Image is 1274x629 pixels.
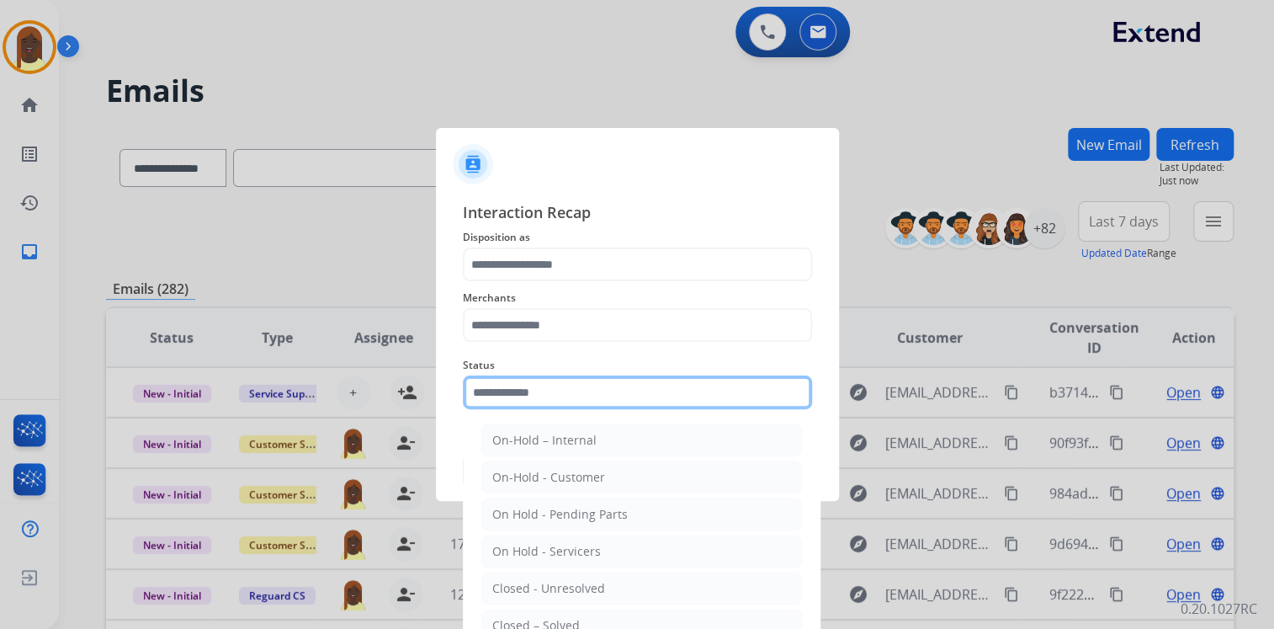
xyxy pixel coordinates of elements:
div: Closed - Unresolved [492,580,605,597]
div: On Hold - Servicers [492,543,601,560]
p: 0.20.1027RC [1181,599,1257,619]
span: Merchants [463,288,812,308]
span: Status [463,355,812,376]
span: Interaction Recap [463,200,812,227]
div: On-Hold – Internal [492,432,597,449]
div: On-Hold - Customer [492,469,605,486]
div: On Hold - Pending Parts [492,506,628,523]
img: contactIcon [453,144,493,184]
span: Disposition as [463,227,812,248]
